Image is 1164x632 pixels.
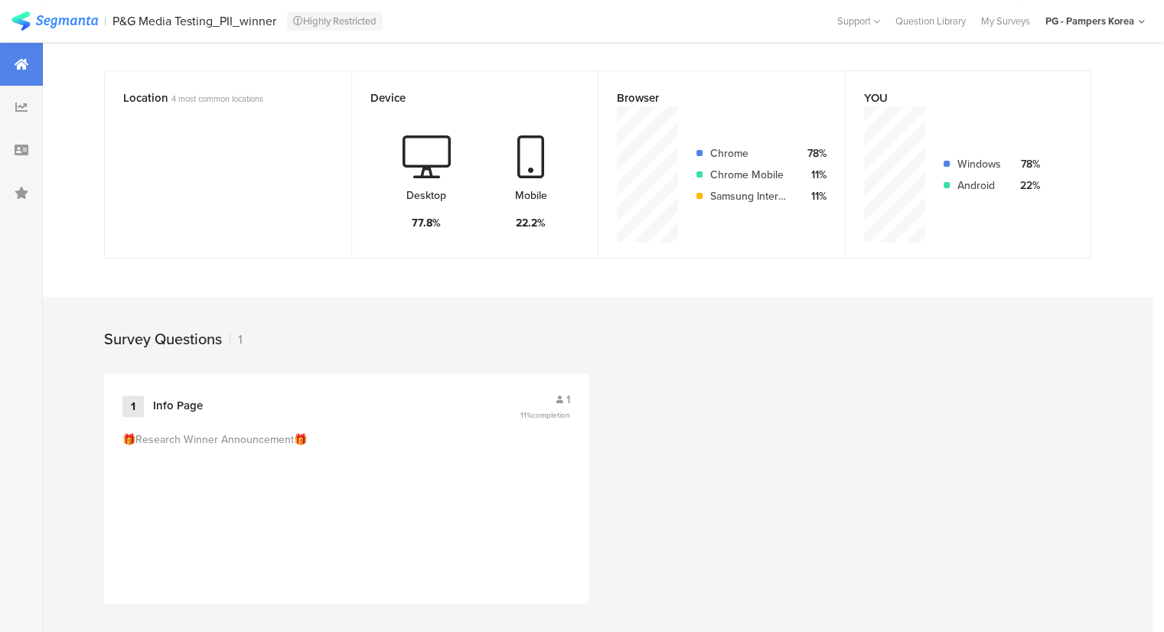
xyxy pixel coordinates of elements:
div: Mobile [515,187,547,204]
div: Android [957,178,1001,194]
a: My Surveys [973,14,1038,28]
div: 77.8% [412,215,441,231]
div: | [104,12,106,30]
div: 78% [800,145,827,161]
div: P&G Media Testing_PII_winner [112,14,276,28]
span: completion [532,409,570,421]
div: Samsung Internet [710,188,787,204]
div: Chrome Mobile [710,167,787,183]
font: Info Page [153,397,203,414]
img: segmenta logo [11,11,98,31]
div: 1 [230,331,243,348]
div: Support [837,9,880,33]
a: Question Library [888,14,973,28]
div: Desktop [406,187,446,204]
font: 78% [1021,156,1040,172]
div: PG - Pampers Korea [1045,14,1134,28]
font: 1 [566,392,570,408]
div: Browser [617,90,801,106]
span: 4 most common locations [171,93,263,105]
div: Chrome [710,145,787,161]
div: 11% [800,167,827,183]
div: 22.2% [516,215,546,231]
font: 11% [811,188,827,204]
div: Windows [957,156,1001,172]
div: Device [370,90,555,106]
span: 11% [520,409,570,421]
div: Location [123,90,308,106]
font: 🎁Research Winner Announcement🎁 [122,432,307,448]
div: Highly Restricted [287,12,383,31]
div: Survey Questions [104,327,222,350]
div: 22% [1013,178,1040,194]
font: YOU [864,90,888,106]
font: 1 [131,398,135,415]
